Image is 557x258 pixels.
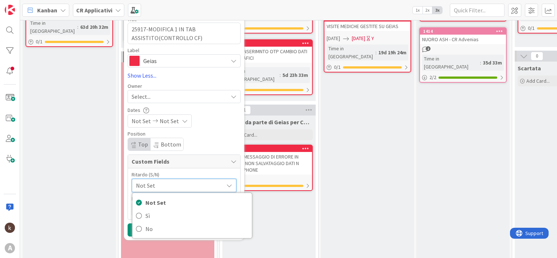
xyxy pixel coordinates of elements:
[128,107,140,113] span: Dates
[136,180,220,191] span: Not Set
[128,48,139,53] span: Label
[420,28,506,35] div: 1414
[429,74,436,81] span: 2 / 2
[371,35,374,42] div: Y
[15,1,33,10] span: Support
[480,59,481,67] span: :
[132,196,237,201] div: Incidenti post rilascio
[226,152,312,175] div: 24926_MESSAGGIO DI ERRORE IN FASE DI NON SALVATAGGIO DATI N SMARTPHONE
[528,24,535,32] span: 0 / 1
[327,35,340,42] span: [DATE]
[132,209,252,222] a: Sì
[229,41,312,46] div: 1689
[420,35,506,44] div: NUORO ASH - CR Advenias
[280,71,281,79] span: :
[143,56,224,66] span: Geias
[37,6,57,15] span: Kanban
[5,223,15,233] img: kh
[334,63,341,71] span: 0 / 1
[5,5,15,15] img: Visit kanbanzone.com
[225,39,313,95] a: 168925592-INSERIMNTO OTP CAMBIO DATI ANAGRAFICITime in [GEOGRAPHIC_DATA]:5d 23h 33m0/1
[281,71,310,79] div: 5d 23h 33m
[160,117,179,125] span: Not Set
[413,7,422,14] span: 1x
[226,181,312,190] div: 0/1
[225,145,313,191] a: 149424926_MESSAGGIO DI ERRORE IN FASE DI NON SALVATAGGIO DATI N SMARTPHONE0/1
[132,172,237,177] div: Ritardo (S/N)
[77,23,78,31] span: :
[145,210,248,221] span: Sì
[420,28,506,44] div: 1414NUORO ASH - CR Advenias
[377,48,408,56] div: 19d 19h 24m
[324,63,410,72] div: 0/1
[422,7,432,14] span: 2x
[226,40,312,47] div: 1689
[226,24,312,33] div: 0/1
[419,27,507,83] a: 1414NUORO ASH - CR AdveniasTime in [GEOGRAPHIC_DATA]:35d 33m2/2
[426,46,431,51] span: 2
[225,118,313,126] span: Rifiuto da parte di Geias per CR non interessante
[324,21,410,31] div: VISITE MEDICHE GESTITE SU GEIAS
[234,132,257,138] span: Add Card...
[78,23,110,31] div: 63d 20h 32m
[423,29,506,34] div: 1414
[128,131,145,136] span: Position
[518,64,541,72] span: Scartata
[132,157,227,166] span: Custom Fields
[226,85,312,94] div: 0/1
[226,47,312,63] div: 25592-INSERIMNTO OTP CAMBIO DATI ANAGRAFICI
[128,83,142,89] span: Owner
[228,67,280,83] div: Time in [GEOGRAPHIC_DATA]
[229,146,312,151] div: 1494
[132,92,151,101] span: Select...
[481,59,504,67] div: 35d 33m
[432,7,442,14] span: 3x
[375,48,377,56] span: :
[76,7,112,14] b: CR Applicativi
[422,55,480,71] div: Time in [GEOGRAPHIC_DATA]
[5,243,15,253] div: A
[161,141,181,148] span: Bottom
[132,196,252,209] a: Not Set
[132,117,151,125] span: Not Set
[28,19,77,35] div: Time in [GEOGRAPHIC_DATA]
[145,197,248,208] span: Not Set
[531,52,543,60] span: 0
[26,37,112,46] div: 0/1
[128,223,147,236] button: Add
[132,222,252,235] a: No
[324,15,410,31] div: 1383VISITE MEDICHE GESTITE SU GEIAS
[526,78,550,84] span: Add Card...
[36,38,43,46] span: 0 / 1
[327,44,375,60] div: Time in [GEOGRAPHIC_DATA]
[420,73,506,82] div: 2/2
[145,223,248,234] span: No
[352,35,365,42] span: [DATE]
[238,106,251,114] span: 1
[128,23,241,44] textarea: 25917-MODIFICA 1 IN TAB ASSISTITO(CONTROLLO CF)
[226,40,312,63] div: 168925592-INSERIMNTO OTP CAMBIO DATI ANAGRAFICI
[324,14,411,73] a: 1383VISITE MEDICHE GESTITE SU GEIAS[DATE][DATE]YTime in [GEOGRAPHIC_DATA]:19d 19h 24m0/1
[226,145,312,152] div: 1494
[226,145,312,175] div: 149424926_MESSAGGIO DI ERRORE IN FASE DI NON SALVATAGGIO DATI N SMARTPHONE
[450,4,505,17] input: Quick Filter...
[128,71,241,80] a: Show Less...
[138,141,148,148] span: Top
